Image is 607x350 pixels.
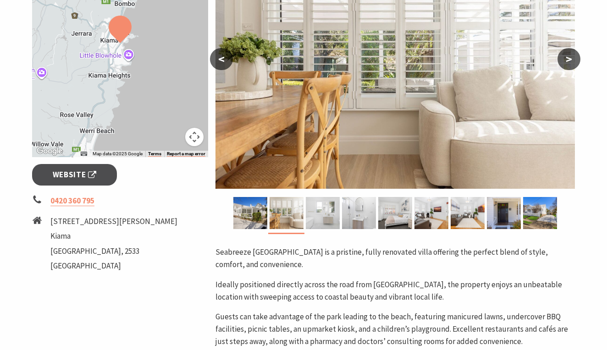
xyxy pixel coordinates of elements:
[50,245,177,257] li: [GEOGRAPHIC_DATA], 2533
[185,128,204,146] button: Map camera controls
[81,151,87,157] button: Keyboard shortcuts
[215,311,575,348] p: Guests can take advantage of the park leading to the beach, featuring manicured lawns, undercover...
[32,164,117,186] a: Website
[50,196,94,206] a: 0420 360 795
[148,151,161,157] a: Terms (opens in new tab)
[50,260,177,272] li: [GEOGRAPHIC_DATA]
[34,145,65,157] img: Google
[215,246,575,271] p: Seabreeze [GEOGRAPHIC_DATA] is a pristine, fully renovated villa offering the perfect blend of st...
[53,169,97,181] span: Website
[93,151,143,156] span: Map data ©2025 Google
[50,230,177,242] li: Kiama
[34,145,65,157] a: Click to see this area on Google Maps
[210,48,233,70] button: <
[215,279,575,303] p: Ideally positioned directly across the road from [GEOGRAPHIC_DATA], the property enjoys an unbeat...
[50,215,177,228] li: [STREET_ADDRESS][PERSON_NAME]
[167,151,205,157] a: Report a map error
[557,48,580,70] button: >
